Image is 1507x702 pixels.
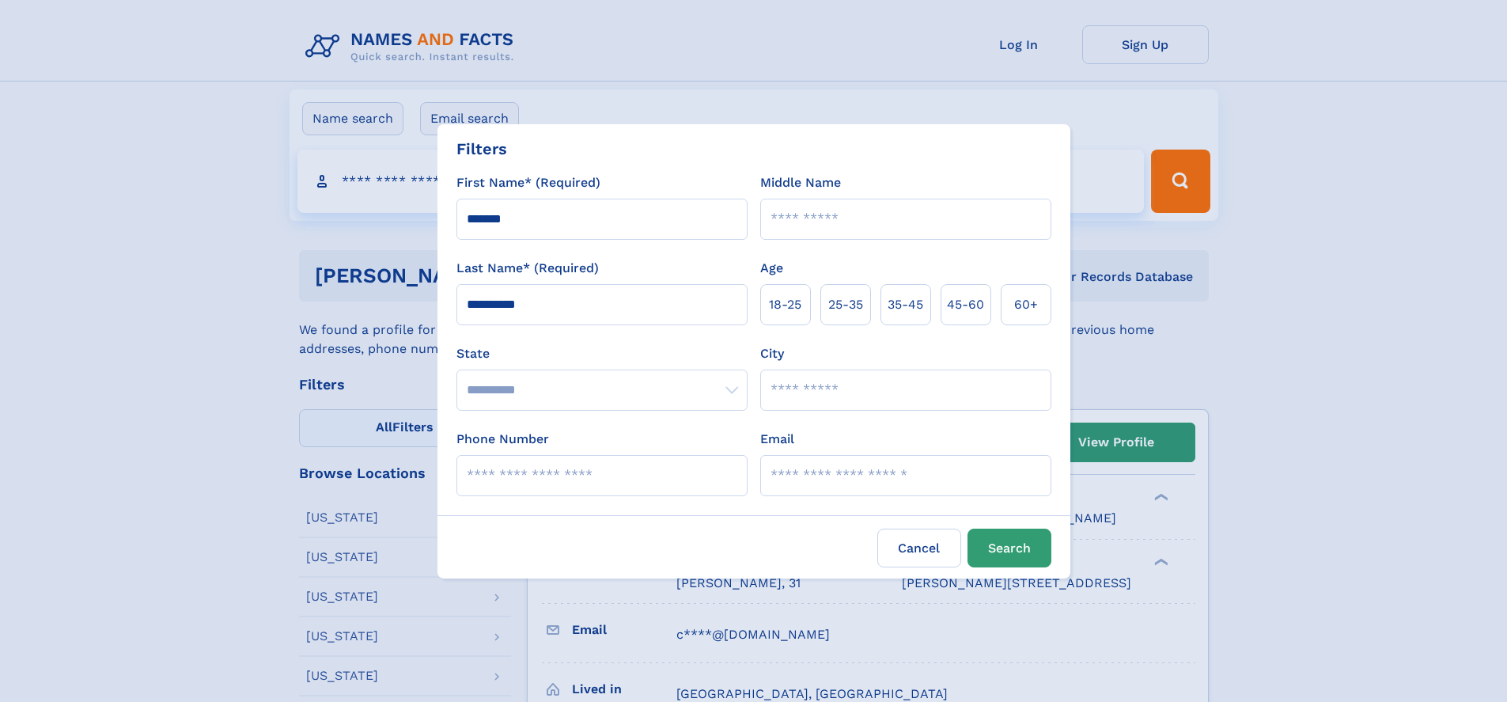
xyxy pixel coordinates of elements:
[1014,295,1038,314] span: 60+
[760,173,841,192] label: Middle Name
[769,295,801,314] span: 18‑25
[760,259,783,278] label: Age
[456,173,600,192] label: First Name* (Required)
[828,295,863,314] span: 25‑35
[877,529,961,567] label: Cancel
[947,295,984,314] span: 45‑60
[760,344,784,363] label: City
[456,344,748,363] label: State
[456,137,507,161] div: Filters
[888,295,923,314] span: 35‑45
[456,259,599,278] label: Last Name* (Required)
[456,430,549,449] label: Phone Number
[967,529,1051,567] button: Search
[760,430,794,449] label: Email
